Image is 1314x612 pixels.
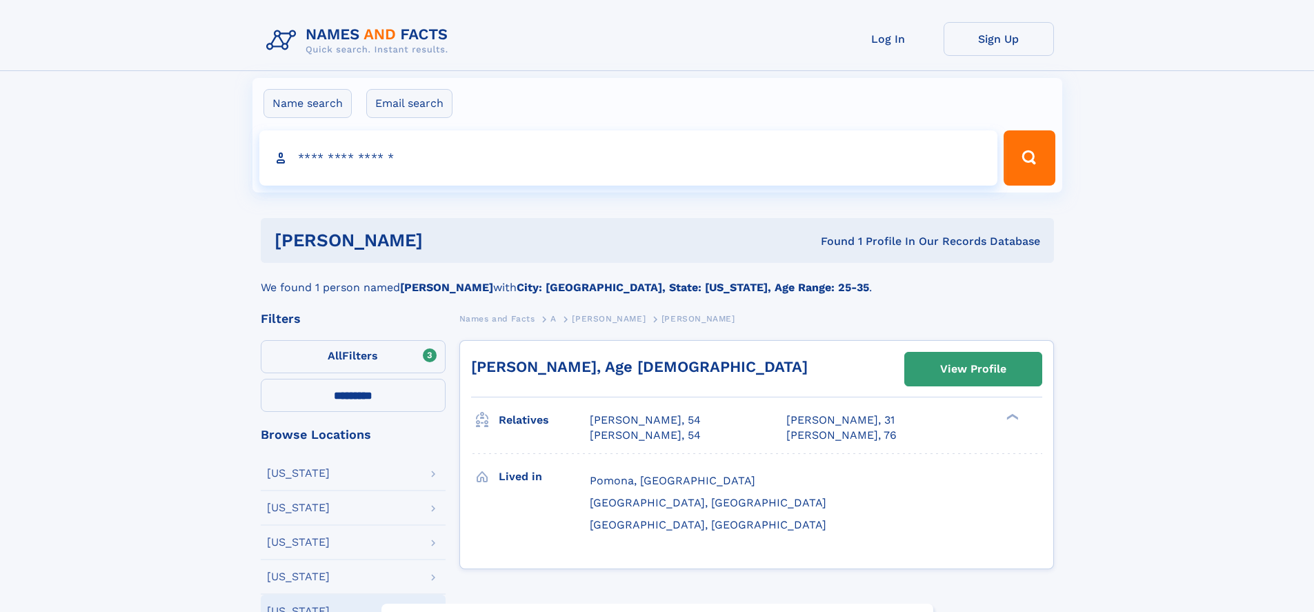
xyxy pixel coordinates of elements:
[263,89,352,118] label: Name search
[1003,413,1019,422] div: ❯
[400,281,493,294] b: [PERSON_NAME]
[590,474,755,487] span: Pomona, [GEOGRAPHIC_DATA]
[261,340,446,373] label: Filters
[328,349,342,362] span: All
[471,358,808,375] a: [PERSON_NAME], Age [DEMOGRAPHIC_DATA]
[499,465,590,488] h3: Lived in
[261,428,446,441] div: Browse Locations
[259,130,998,186] input: search input
[550,314,557,324] span: A
[940,353,1006,385] div: View Profile
[590,428,701,443] a: [PERSON_NAME], 54
[267,468,330,479] div: [US_STATE]
[275,232,622,249] h1: [PERSON_NAME]
[786,428,897,443] a: [PERSON_NAME], 76
[1004,130,1055,186] button: Search Button
[905,353,1042,386] a: View Profile
[499,408,590,432] h3: Relatives
[550,310,557,327] a: A
[261,263,1054,296] div: We found 1 person named with .
[833,22,944,56] a: Log In
[267,571,330,582] div: [US_STATE]
[590,496,826,509] span: [GEOGRAPHIC_DATA], [GEOGRAPHIC_DATA]
[590,413,701,428] a: [PERSON_NAME], 54
[267,502,330,513] div: [US_STATE]
[572,314,646,324] span: [PERSON_NAME]
[261,22,459,59] img: Logo Names and Facts
[661,314,735,324] span: [PERSON_NAME]
[786,413,895,428] a: [PERSON_NAME], 31
[590,518,826,531] span: [GEOGRAPHIC_DATA], [GEOGRAPHIC_DATA]
[261,313,446,325] div: Filters
[459,310,535,327] a: Names and Facts
[267,537,330,548] div: [US_STATE]
[517,281,869,294] b: City: [GEOGRAPHIC_DATA], State: [US_STATE], Age Range: 25-35
[572,310,646,327] a: [PERSON_NAME]
[366,89,452,118] label: Email search
[621,234,1040,249] div: Found 1 Profile In Our Records Database
[944,22,1054,56] a: Sign Up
